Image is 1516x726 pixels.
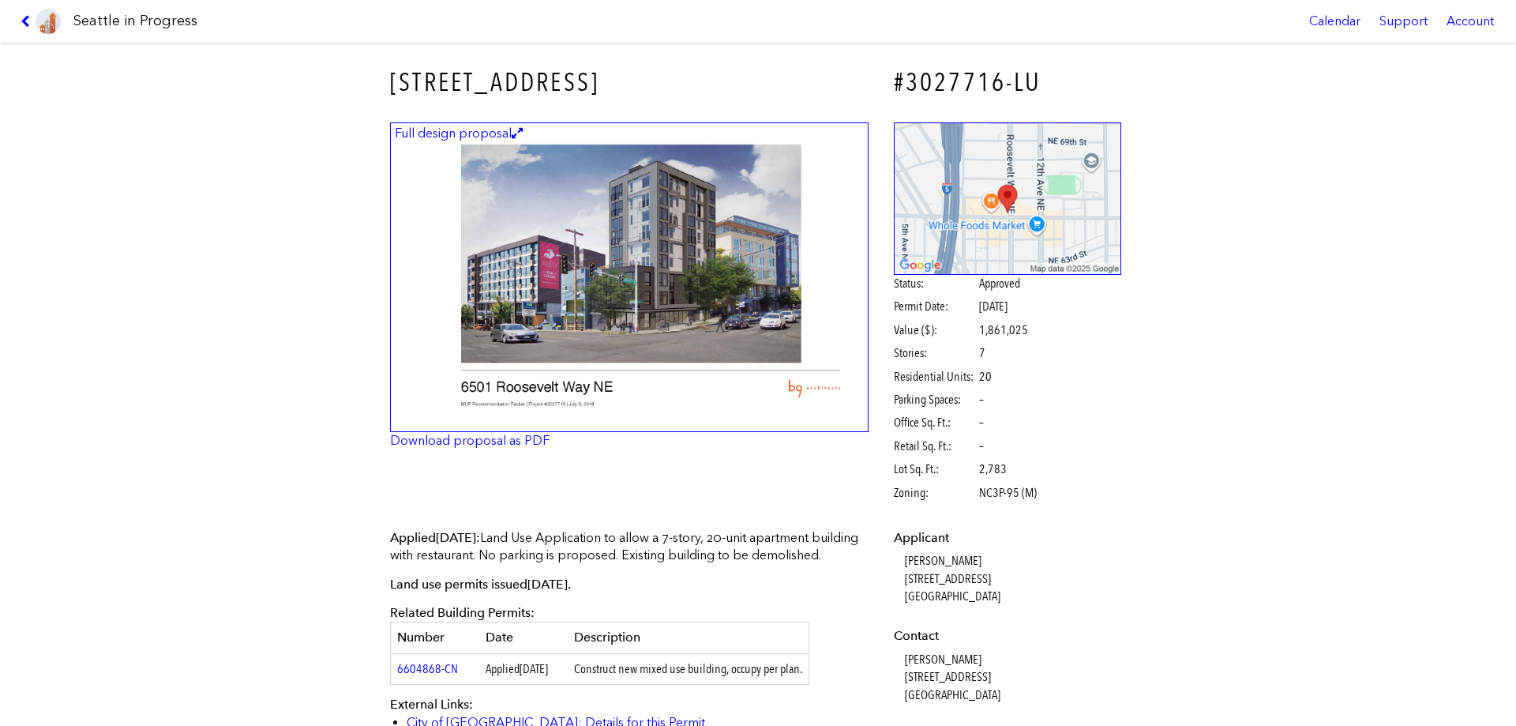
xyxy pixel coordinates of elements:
span: [DATE] [520,661,548,676]
dd: [PERSON_NAME] [STREET_ADDRESS] [GEOGRAPHIC_DATA] [905,651,1122,704]
span: – [979,391,984,408]
span: Approved [979,275,1020,292]
span: [DATE] [979,299,1008,314]
span: – [979,414,984,431]
h3: [STREET_ADDRESS] [390,65,869,100]
img: favicon-96x96.png [36,9,61,34]
th: Description [568,623,809,653]
span: 20 [979,368,992,386]
h4: #3027716-LU [894,65,1122,100]
span: Office Sq. Ft.: [894,414,977,431]
span: Lot Sq. Ft.: [894,461,977,478]
span: Related Building Permits: [390,605,535,620]
span: 1,861,025 [979,322,1028,339]
span: Permit Date: [894,298,977,315]
img: 1.jpg [390,122,869,433]
img: staticmap [894,122,1122,275]
td: Construct new mixed use building, occupy per plan. [568,653,809,684]
th: Number [391,623,479,653]
span: NC3P-95 (M) [979,484,1037,502]
span: [DATE] [527,577,568,592]
dd: [PERSON_NAME] [STREET_ADDRESS] [GEOGRAPHIC_DATA] [905,552,1122,605]
a: 6604868-CN [397,661,458,676]
th: Date [479,623,568,653]
span: Value ($): [894,322,977,339]
span: 7 [979,344,985,362]
span: Residential Units: [894,368,977,386]
a: Full design proposal [390,122,869,433]
figcaption: Full design proposal [392,125,525,142]
span: Status: [894,275,977,292]
h1: Seattle in Progress [73,11,197,31]
span: Parking Spaces: [894,391,977,408]
dt: Applicant [894,529,1122,547]
span: Zoning: [894,484,977,502]
a: Download proposal as PDF [390,433,550,448]
span: Retail Sq. Ft.: [894,438,977,455]
p: Land use permits issued . [390,576,869,593]
td: Applied [479,653,568,684]
span: External Links: [390,697,473,712]
span: Stories: [894,344,977,362]
span: 2,783 [979,461,1007,478]
span: [DATE] [436,530,476,545]
span: Applied : [390,530,480,545]
p: Land Use Application to allow a 7-story, 20-unit apartment building with restaurant. No parking i... [390,529,869,565]
span: – [979,438,984,455]
dt: Contact [894,627,1122,645]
